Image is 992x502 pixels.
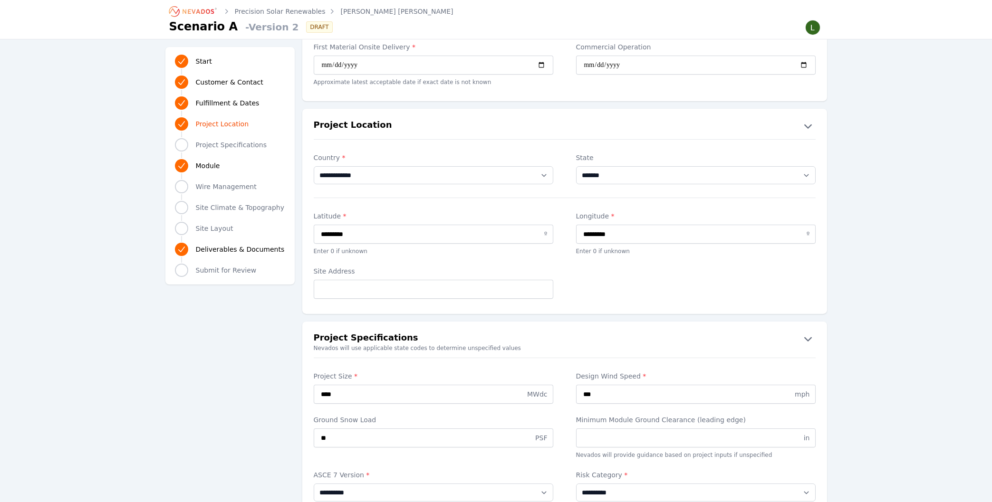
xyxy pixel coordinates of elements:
[196,119,249,129] span: Project Location
[196,98,260,108] span: Fulfillment & Dates
[576,415,816,425] label: Minimum Module Ground Clearance (leading edge)
[169,19,238,34] h1: Scenario A
[302,344,827,352] small: Nevados will use applicable state codes to determine unspecified values
[314,470,553,480] label: ASCE 7 Version
[314,78,553,86] p: Approximate latest acceptable date if exact date is not known
[175,53,285,279] nav: Progress
[196,77,263,87] span: Customer & Contact
[576,153,816,162] label: State
[576,371,816,381] label: Design Wind Speed
[314,211,553,221] label: Latitude
[196,203,284,212] span: Site Climate & Topography
[196,140,267,150] span: Project Specifications
[314,247,553,255] p: Enter 0 if unknown
[196,161,220,170] span: Module
[169,4,453,19] nav: Breadcrumb
[314,415,553,425] label: Ground Snow Load
[340,7,453,16] a: [PERSON_NAME] [PERSON_NAME]
[196,57,212,66] span: Start
[576,451,816,459] p: Nevados will provide guidance based on project inputs if unspecified
[314,42,553,52] label: First Material Onsite Delivery
[805,20,820,35] img: Lamar Washington
[576,211,816,221] label: Longitude
[196,182,257,191] span: Wire Management
[235,7,326,16] a: Precision Solar Renewables
[196,245,285,254] span: Deliverables & Documents
[576,247,816,255] p: Enter 0 if unknown
[196,224,233,233] span: Site Layout
[576,42,816,52] label: Commercial Operation
[302,331,827,346] button: Project Specifications
[302,118,827,133] button: Project Location
[314,118,392,133] h2: Project Location
[196,265,257,275] span: Submit for Review
[306,21,332,33] div: DRAFT
[314,266,553,276] label: Site Address
[314,331,418,346] h2: Project Specifications
[314,153,553,162] label: Country
[241,20,299,34] span: - Version 2
[314,371,553,381] label: Project Size
[576,470,816,480] label: Risk Category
